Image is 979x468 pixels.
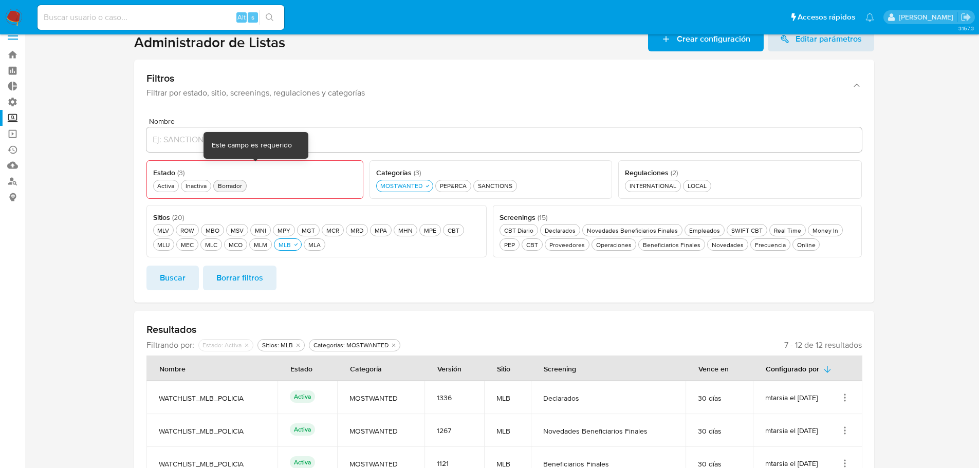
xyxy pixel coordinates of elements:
a: Salir [960,12,971,23]
a: Notificaciones [865,13,874,22]
span: s [251,12,254,22]
span: 3.157.3 [958,24,974,32]
input: Buscar usuario o caso... [38,11,284,24]
span: Accesos rápidos [798,12,855,23]
span: Alt [237,12,246,22]
p: nicolas.tyrkiel@mercadolibre.com [899,12,957,22]
button: search-icon [259,10,280,25]
div: Este campo es requerido [212,140,292,151]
